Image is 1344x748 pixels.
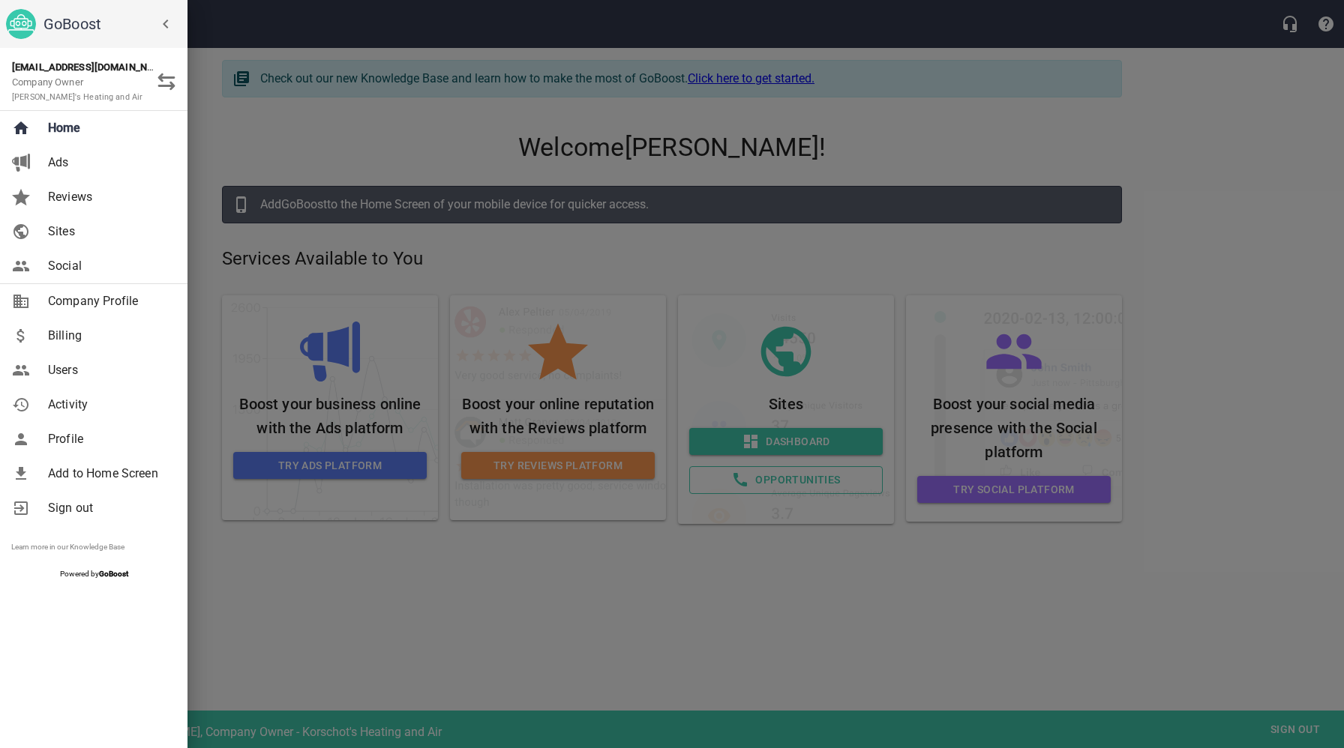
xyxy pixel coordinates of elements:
[48,465,169,483] span: Add to Home Screen
[48,119,169,137] span: Home
[60,570,128,578] span: Powered by
[48,257,169,275] span: Social
[11,543,124,551] a: Learn more in our Knowledge Base
[99,570,128,578] strong: GoBoost
[48,223,169,241] span: Sites
[48,292,169,310] span: Company Profile
[48,430,169,448] span: Profile
[12,61,170,73] strong: [EMAIL_ADDRESS][DOMAIN_NAME]
[6,9,36,39] img: go_boost_head.png
[48,154,169,172] span: Ads
[48,361,169,379] span: Users
[48,396,169,414] span: Activity
[48,188,169,206] span: Reviews
[12,92,142,102] small: [PERSON_NAME]'s Heating and Air
[48,327,169,345] span: Billing
[148,64,184,100] button: Switch Role
[48,499,169,517] span: Sign out
[12,76,142,103] span: Company Owner
[43,12,181,36] h6: GoBoost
